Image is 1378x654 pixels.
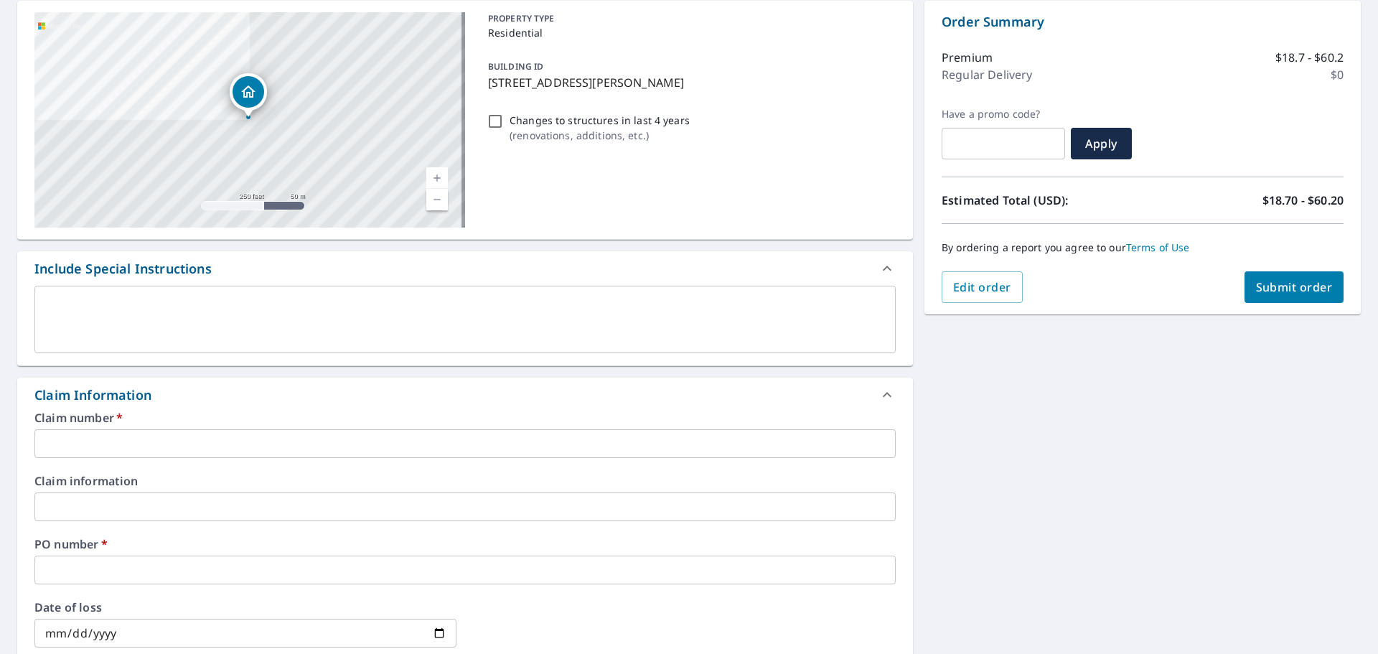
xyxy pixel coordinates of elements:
div: Claim Information [34,386,151,405]
a: Current Level 17, Zoom In [426,167,448,189]
div: Include Special Instructions [17,251,913,286]
div: Claim Information [17,378,913,412]
p: Regular Delivery [942,66,1032,83]
span: Submit order [1256,279,1333,295]
p: ( renovations, additions, etc. ) [510,128,690,143]
p: [STREET_ADDRESS][PERSON_NAME] [488,74,890,91]
div: Dropped pin, building 1, Residential property, 44 Chad Ct Coralville, IA 52241 [230,73,267,118]
p: By ordering a report you agree to our [942,241,1344,254]
p: Changes to structures in last 4 years [510,113,690,128]
p: BUILDING ID [488,60,543,73]
div: Include Special Instructions [34,259,212,279]
label: PO number [34,538,896,550]
p: $18.70 - $60.20 [1262,192,1344,209]
span: Edit order [953,279,1011,295]
p: Premium [942,49,993,66]
button: Apply [1071,128,1132,159]
button: Edit order [942,271,1023,303]
a: Current Level 17, Zoom Out [426,189,448,210]
p: Order Summary [942,12,1344,32]
button: Submit order [1245,271,1344,303]
p: $0 [1331,66,1344,83]
label: Claim number [34,412,896,424]
p: PROPERTY TYPE [488,12,890,25]
p: Residential [488,25,890,40]
p: Estimated Total (USD): [942,192,1143,209]
label: Date of loss [34,602,456,613]
label: Claim information [34,475,896,487]
a: Terms of Use [1126,240,1190,254]
p: $18.7 - $60.2 [1275,49,1344,66]
label: Have a promo code? [942,108,1065,121]
span: Apply [1082,136,1120,151]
